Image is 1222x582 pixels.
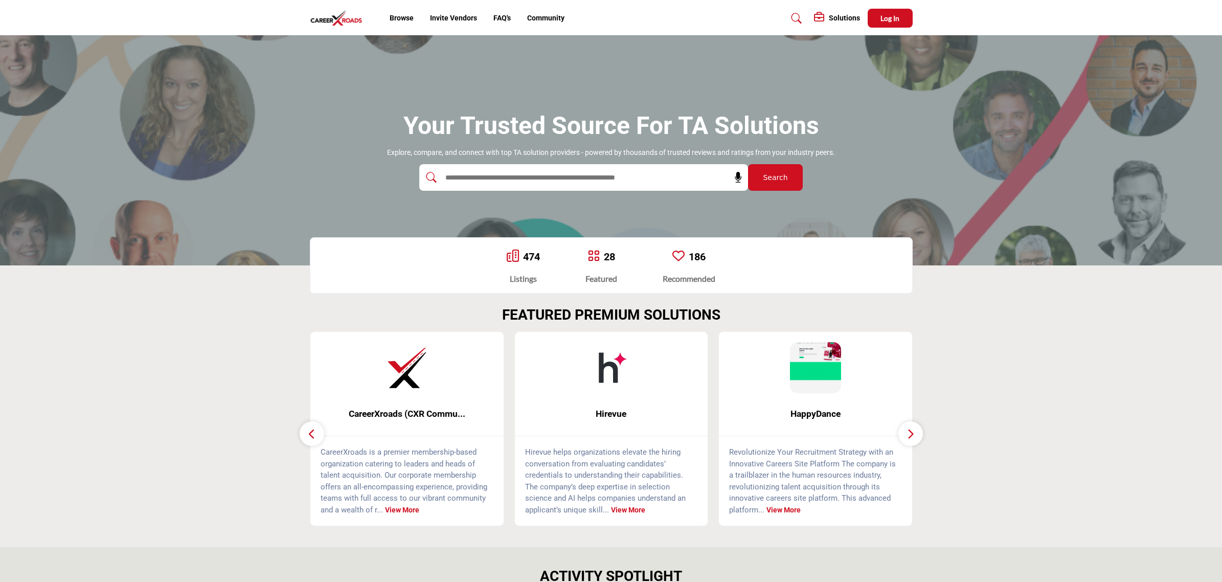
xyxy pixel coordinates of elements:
a: Browse [390,14,414,22]
div: Recommended [663,273,715,285]
span: Hirevue [530,407,693,420]
img: CareerXroads (CXR Community) [381,342,433,393]
b: Hirevue [530,400,693,428]
a: HappyDance [719,400,912,428]
span: CareerXroads (CXR Commu... [326,407,488,420]
a: View More [766,506,801,514]
span: ... [758,505,764,514]
h1: Your Trusted Source for TA Solutions [403,110,819,142]
a: View More [611,506,645,514]
p: Revolutionize Your Recruitment Strategy with an Innovative Careers Site Platform The company is a... [729,446,902,516]
a: Invite Vendors [430,14,477,22]
button: Log In [868,9,913,28]
img: Hirevue [585,342,637,393]
span: ... [603,505,609,514]
h5: Solutions [829,13,860,23]
a: 474 [523,251,540,263]
p: Explore, compare, and connect with top TA solution providers - powered by thousands of trusted re... [387,148,835,158]
span: Search [763,172,787,183]
div: Solutions [814,12,860,25]
span: HappyDance [734,407,897,420]
div: Featured [585,273,617,285]
a: Go to Recommended [672,250,685,264]
p: CareerXroads is a premier membership-based organization catering to leaders and heads of talent a... [321,446,493,516]
a: Search [781,10,808,27]
b: HappyDance [734,400,897,428]
button: Search [748,164,803,191]
h2: FEATURED PREMIUM SOLUTIONS [502,306,720,324]
span: Log In [880,14,899,23]
a: FAQ's [493,14,511,22]
a: CareerXroads (CXR Commu... [310,400,504,428]
a: View More [385,506,419,514]
a: 186 [689,251,706,263]
div: Listings [507,273,540,285]
p: Hirevue helps organizations elevate the hiring conversation from evaluating candidates’ credentia... [525,446,698,516]
img: HappyDance [790,342,841,393]
a: Hirevue [515,400,708,428]
img: Site Logo [310,10,368,27]
a: Community [527,14,564,22]
a: Go to Featured [587,250,600,264]
span: ... [377,505,383,514]
a: 28 [604,251,615,263]
b: CareerXroads (CXR Community) [326,400,488,428]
